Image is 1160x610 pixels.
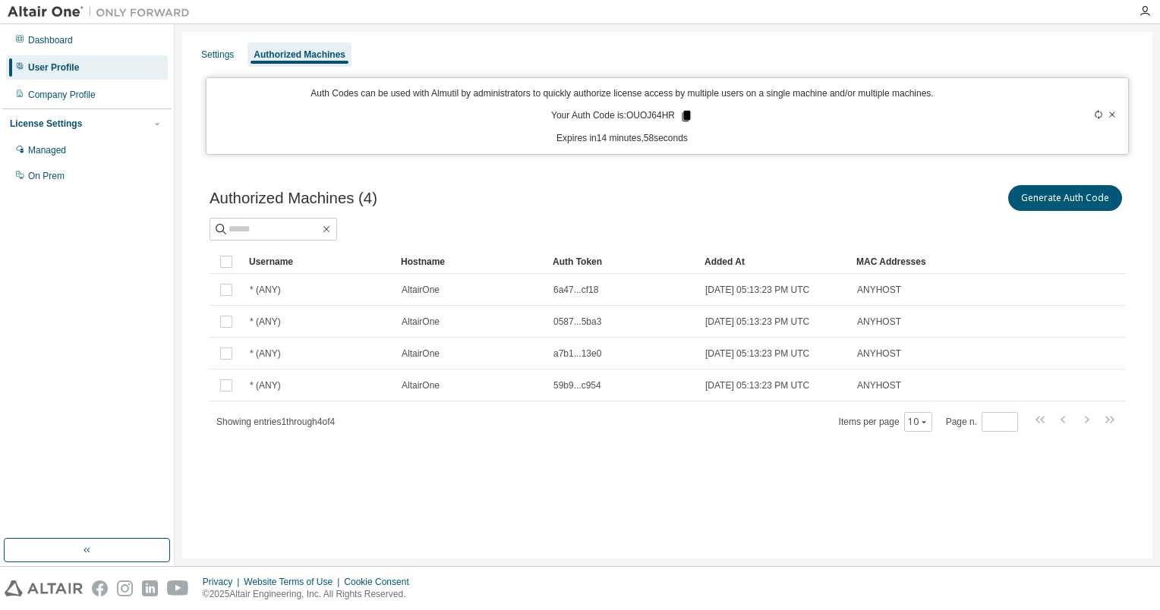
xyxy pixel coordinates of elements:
[28,170,65,182] div: On Prem
[705,379,809,391] span: [DATE] 05:13:23 PM UTC
[8,5,197,20] img: Altair One
[553,379,601,391] span: 59b9...c954
[839,412,932,432] span: Items per page
[553,347,601,360] span: a7b1...13e0
[5,580,83,596] img: altair_logo.svg
[250,379,281,391] span: * (ANY)
[28,144,66,156] div: Managed
[946,412,1018,432] span: Page n.
[244,576,344,588] div: Website Terms of Use
[344,576,418,588] div: Cookie Consent
[250,316,281,328] span: * (ANY)
[705,250,844,274] div: Added At
[92,580,108,596] img: facebook.svg
[167,580,189,596] img: youtube.svg
[216,87,1029,100] p: Auth Codes can be used with Almutil by administrators to quickly authorize license access by mult...
[857,347,901,360] span: ANYHOST
[203,588,418,601] p: © 2025 Altair Engineering, Inc. All Rights Reserved.
[402,379,440,391] span: AltairOne
[249,250,389,274] div: Username
[250,347,281,360] span: * (ANY)
[857,284,901,296] span: ANYHOST
[705,347,809,360] span: [DATE] 05:13:23 PM UTC
[857,316,901,328] span: ANYHOST
[203,576,244,588] div: Privacy
[201,49,234,61] div: Settings
[401,250,541,274] div: Hostname
[857,379,901,391] span: ANYHOST
[28,61,79,74] div: User Profile
[705,284,809,296] span: [DATE] 05:13:23 PM UTC
[402,347,440,360] span: AltairOne
[210,190,377,207] span: Authorized Machines (4)
[1008,185,1122,211] button: Generate Auth Code
[250,284,281,296] span: * (ANY)
[553,284,598,296] span: 6a47...cf18
[28,34,73,46] div: Dashboard
[908,416,928,428] button: 10
[216,132,1029,145] p: Expires in 14 minutes, 58 seconds
[551,109,693,123] p: Your Auth Code is: OUOJ64HR
[10,118,82,130] div: License Settings
[402,284,440,296] span: AltairOne
[856,250,966,274] div: MAC Addresses
[553,250,692,274] div: Auth Token
[402,316,440,328] span: AltairOne
[142,580,158,596] img: linkedin.svg
[117,580,133,596] img: instagram.svg
[216,417,335,427] span: Showing entries 1 through 4 of 4
[705,316,809,328] span: [DATE] 05:13:23 PM UTC
[553,316,601,328] span: 0587...5ba3
[254,49,345,61] div: Authorized Machines
[28,89,96,101] div: Company Profile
